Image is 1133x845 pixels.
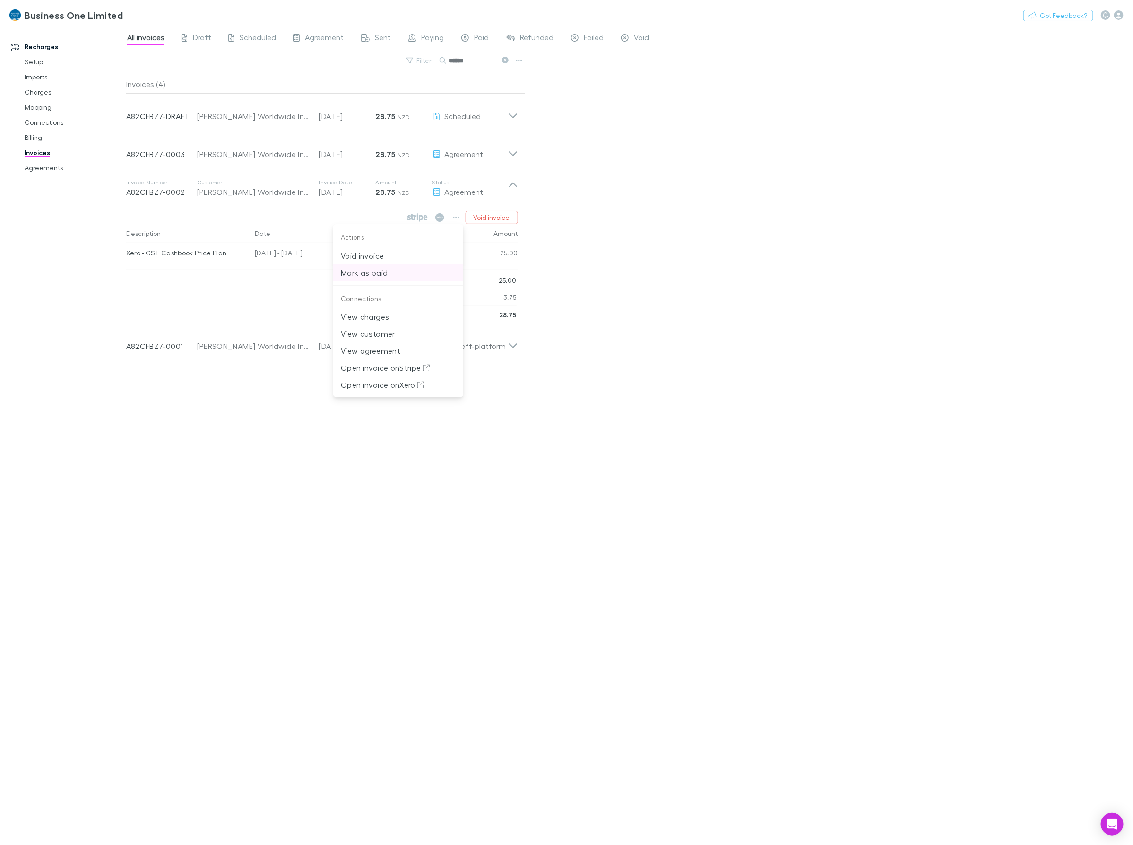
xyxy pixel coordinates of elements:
li: Mark as paid [333,264,463,281]
p: Actions [333,228,463,247]
p: Open invoice on Stripe [341,362,456,374]
div: Open Intercom Messenger [1101,813,1124,836]
li: Void invoice [333,247,463,264]
a: View agreement [333,345,463,354]
li: View charges [333,308,463,325]
p: View customer [341,328,456,340]
p: Void invoice [341,250,456,261]
a: View charges [333,311,463,320]
p: View agreement [341,345,456,357]
a: Open invoice onXero [333,379,463,388]
li: View agreement [333,342,463,359]
p: View charges [341,311,456,322]
li: View customer [333,325,463,342]
p: Mark as paid [341,267,456,279]
a: Open invoice onStripe [333,362,463,371]
li: Open invoice onStripe [333,359,463,376]
p: Connections [333,289,463,309]
p: Open invoice on Xero [341,379,456,391]
li: Open invoice onXero [333,376,463,393]
a: View customer [333,328,463,337]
